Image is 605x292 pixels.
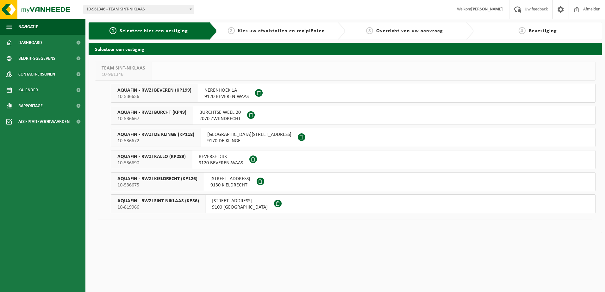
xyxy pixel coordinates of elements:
span: 2 [228,27,235,34]
span: 10-961346 - TEAM SINT-NIKLAAS [84,5,194,14]
button: AQUAFIN - RWZI SINT-NIKLAAS (KP36) 10-819966 [STREET_ADDRESS]9100 [GEOGRAPHIC_DATA] [111,194,596,213]
span: 9100 [GEOGRAPHIC_DATA] [212,204,268,210]
span: Kalender [18,82,38,98]
button: AQUAFIN - RWZI BEVEREN (KP199) 10-536656 NERENHOEK 1A9120 BEVEREN-WAAS [111,84,596,103]
span: 2070 ZWIJNDRECHT [199,116,241,122]
span: AQUAFIN - RWZI KALLO (KP289) [117,154,186,160]
button: AQUAFIN - RWZI KIELDRECHT (KP126) 10-536675 [STREET_ADDRESS]9130 KIELDRECHT [111,172,596,191]
strong: [PERSON_NAME] [471,7,503,12]
button: AQUAFIN - RWZI KALLO (KP289) 10-536690 BEVERSE DIJK9120 BEVEREN-WAAS [111,150,596,169]
span: Kies uw afvalstoffen en recipiënten [238,28,325,33]
span: BURCHTSE WEEL 20 [199,109,241,116]
h2: Selecteer een vestiging [89,43,602,55]
span: AQUAFIN - RWZI SINT-NIKLAAS (KP36) [117,198,199,204]
span: 4 [519,27,526,34]
span: TEAM SINT-NIKLAAS [102,65,145,71]
span: NERENHOEK 1A [204,87,249,94]
span: 10-536672 [117,138,194,144]
span: Bedrijfsgegevens [18,51,55,66]
span: Dashboard [18,35,42,51]
span: AQUAFIN - RWZI BURCHT (KP49) [117,109,186,116]
span: [STREET_ADDRESS] [212,198,268,204]
span: Selecteer hier een vestiging [120,28,188,33]
span: 10-819966 [117,204,199,210]
span: AQUAFIN - RWZI BEVEREN (KP199) [117,87,191,94]
span: 10-536690 [117,160,186,166]
span: BEVERSE DIJK [199,154,243,160]
span: Contactpersonen [18,66,55,82]
span: 1 [109,27,116,34]
span: 10-536656 [117,94,191,100]
span: 10-536667 [117,116,186,122]
span: 10-961346 [102,71,145,78]
span: 9120 BEVEREN-WAAS [204,94,249,100]
span: [STREET_ADDRESS] [210,176,250,182]
span: AQUAFIN - RWZI KIELDRECHT (KP126) [117,176,197,182]
span: AQUAFIN - RWZI DE KLINGE (KP118) [117,131,194,138]
span: 3 [366,27,373,34]
button: AQUAFIN - RWZI BURCHT (KP49) 10-536667 BURCHTSE WEEL 202070 ZWIJNDRECHT [111,106,596,125]
span: 10-536675 [117,182,197,188]
span: 9170 DE KLINGE [207,138,291,144]
span: [GEOGRAPHIC_DATA][STREET_ADDRESS] [207,131,291,138]
span: 9120 BEVEREN-WAAS [199,160,243,166]
span: 9130 KIELDRECHT [210,182,250,188]
span: Overzicht van uw aanvraag [376,28,443,33]
span: Rapportage [18,98,43,114]
button: AQUAFIN - RWZI DE KLINGE (KP118) 10-536672 [GEOGRAPHIC_DATA][STREET_ADDRESS]9170 DE KLINGE [111,128,596,147]
span: Bevestiging [529,28,557,33]
span: Acceptatievoorwaarden [18,114,70,130]
span: Navigatie [18,19,38,35]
